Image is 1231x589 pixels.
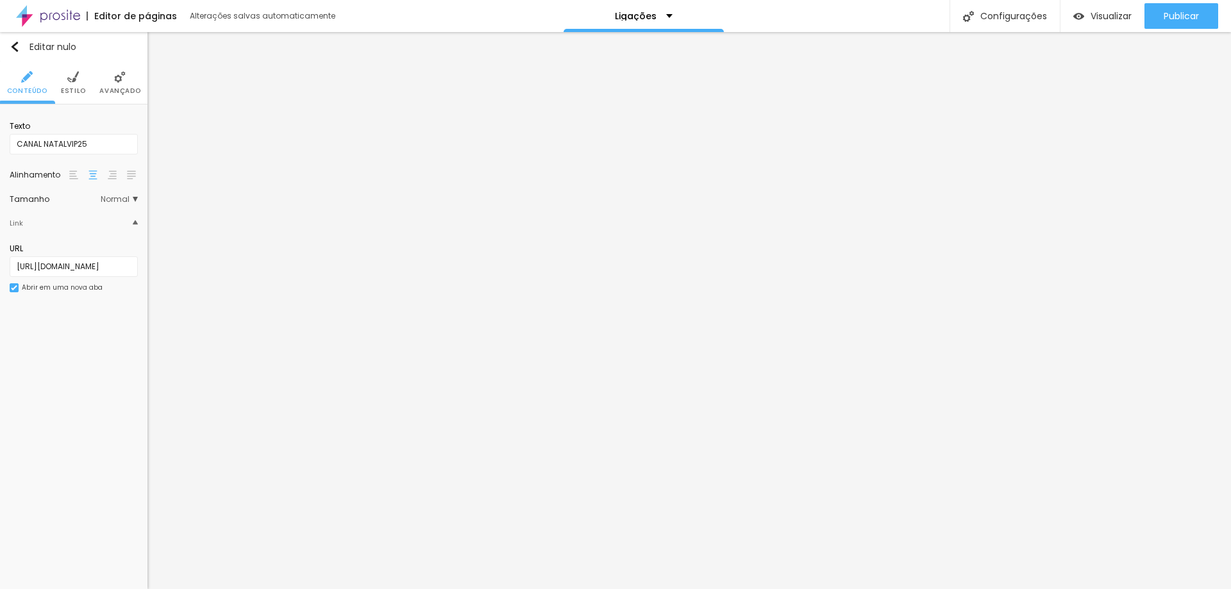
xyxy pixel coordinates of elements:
img: paragraph-justified-align.svg [127,170,136,179]
iframe: Editor [147,32,1231,589]
img: Ícone [114,71,126,83]
font: Editor de páginas [94,10,177,22]
img: Ícone [963,11,974,22]
button: Visualizar [1060,3,1144,29]
font: Alinhamento [10,169,60,180]
font: Link [10,218,23,228]
img: Ícone [11,285,17,291]
font: Texto [10,120,30,131]
font: Tamanho [10,194,49,204]
font: Conteúdo [7,86,47,95]
font: Publicar [1164,10,1199,22]
font: Normal [101,194,130,204]
img: paragraph-right-align.svg [108,170,117,179]
img: paragraph-center-align.svg [88,170,97,179]
div: ÍconeLink [10,210,138,236]
font: Abrir em uma nova aba [22,283,103,292]
img: Ícone [133,220,138,225]
font: Avançado [99,86,140,95]
img: Ícone [67,71,79,83]
font: Editar nulo [29,40,76,53]
img: Ícone [21,71,33,83]
font: Configurações [980,10,1047,22]
font: Estilo [61,86,86,95]
img: Ícone [10,42,20,52]
img: paragraph-left-align.svg [69,170,78,179]
font: Alterações salvas automaticamente [190,10,335,21]
font: Ligações [615,10,657,22]
button: Publicar [1144,3,1218,29]
font: Visualizar [1091,10,1132,22]
img: view-1.svg [1073,11,1084,22]
font: URL [10,243,23,254]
